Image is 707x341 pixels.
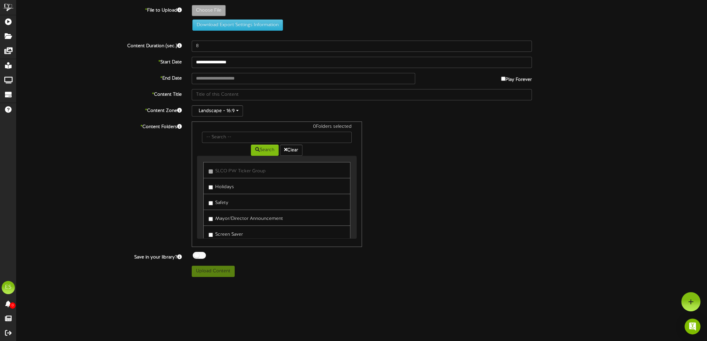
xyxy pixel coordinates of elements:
[209,217,213,221] input: Mayor/Director Announcement
[2,281,15,294] div: ES
[202,132,352,143] input: -- Search --
[12,5,187,14] label: File to Upload
[215,169,266,174] span: SLCO PW Ticker Group
[209,201,213,205] input: Safety
[192,19,283,31] button: Download Export Settings Information
[12,57,187,66] label: Start Date
[209,197,228,206] label: Safety
[209,182,234,190] label: Holidays
[12,89,187,98] label: Content Title
[280,145,302,156] button: Clear
[12,121,187,130] label: Content Folders
[12,252,187,261] label: Save in your library?
[209,233,213,237] input: Screen Saver
[251,145,279,156] button: Search
[192,89,532,100] input: Title of this Content
[197,123,357,132] div: 0 Folders selected
[192,105,243,117] button: Landscape - 16:9
[192,266,235,277] button: Upload Content
[501,77,505,81] input: Play Forever
[209,229,243,238] label: Screen Saver
[209,169,213,174] input: SLCO PW Ticker Group
[10,302,16,309] span: 0
[685,319,700,334] div: Open Intercom Messenger
[209,185,213,189] input: Holidays
[189,22,283,27] a: Download Export Settings Information
[12,73,187,82] label: End Date
[209,213,283,222] label: Mayor/Director Announcement
[12,41,187,50] label: Content Duration (sec.)
[501,73,532,83] label: Play Forever
[12,105,187,114] label: Content Zone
